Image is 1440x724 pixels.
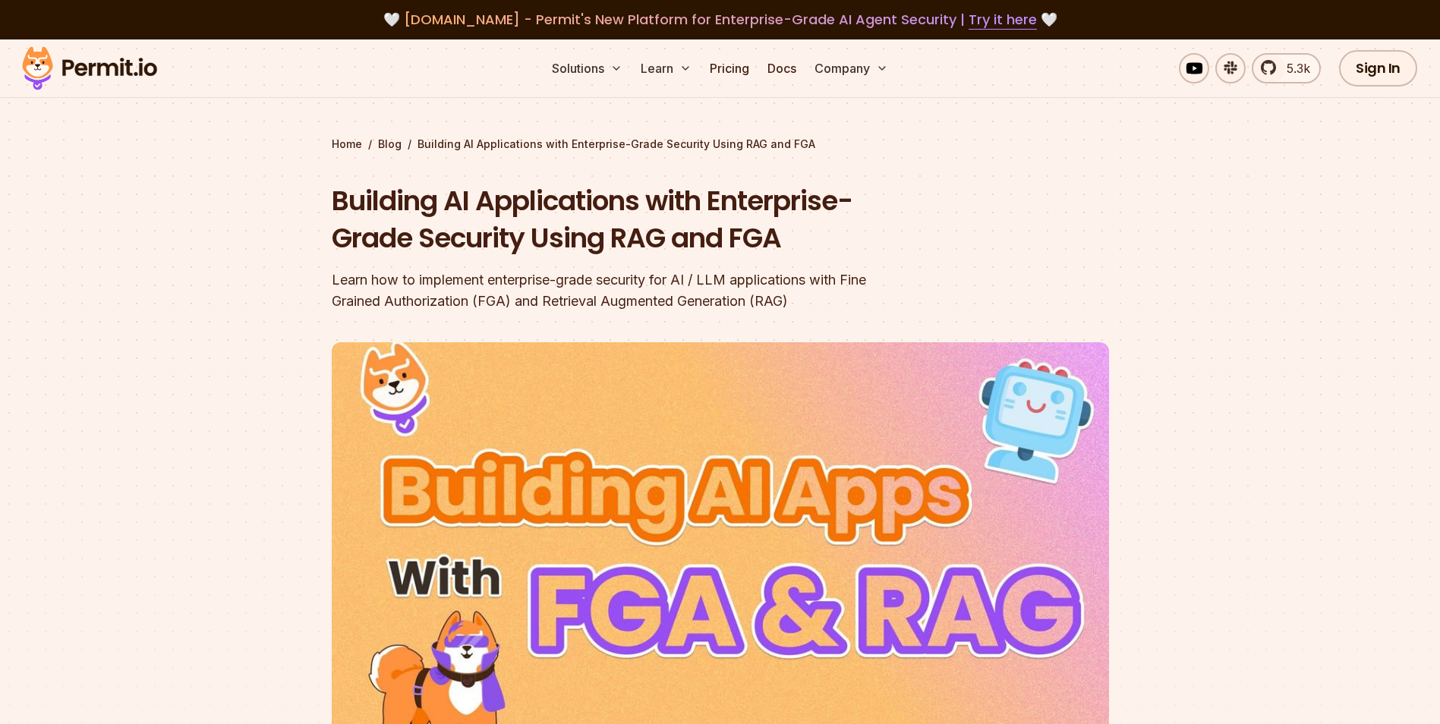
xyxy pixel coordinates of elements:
[1252,53,1321,83] a: 5.3k
[969,10,1037,30] a: Try it here
[404,10,1037,29] span: [DOMAIN_NAME] - Permit's New Platform for Enterprise-Grade AI Agent Security |
[15,42,164,94] img: Permit logo
[1278,59,1310,77] span: 5.3k
[378,137,402,152] a: Blog
[1339,50,1417,87] a: Sign In
[332,269,915,312] div: Learn how to implement enterprise-grade security for AI / LLM applications with Fine Grained Auth...
[332,137,362,152] a: Home
[704,53,755,83] a: Pricing
[332,137,1109,152] div: / /
[808,53,894,83] button: Company
[635,53,698,83] button: Learn
[332,182,915,257] h1: Building AI Applications with Enterprise-Grade Security Using RAG and FGA
[36,9,1404,30] div: 🤍 🤍
[546,53,629,83] button: Solutions
[761,53,802,83] a: Docs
